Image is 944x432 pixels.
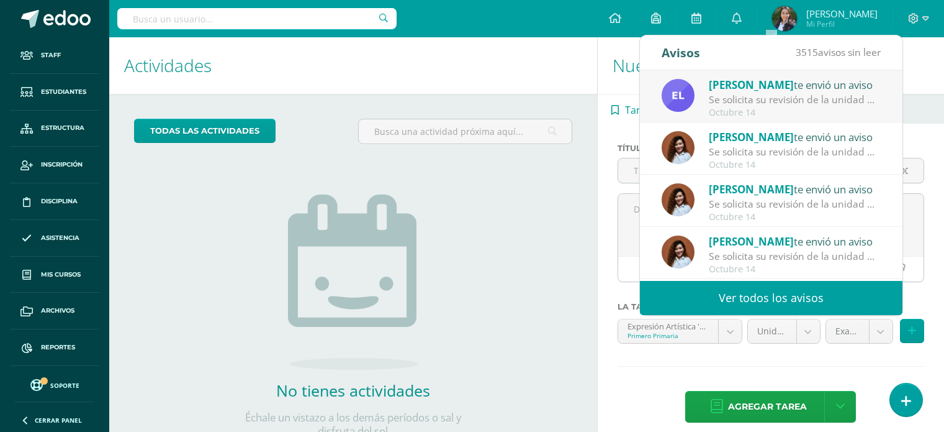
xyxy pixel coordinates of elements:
[806,7,878,20] span: [PERSON_NAME]
[709,234,794,249] span: [PERSON_NAME]
[15,376,94,393] a: Soporte
[709,233,881,249] div: te envió un aviso
[709,249,881,264] div: Se solicita su revisión de la unidad Unidad 2 para el curso Science Primero Primaria 'B': http://...
[640,281,902,315] a: Ver todos los avisos
[618,302,924,311] label: La tarea se asignará a:
[709,182,794,196] span: [PERSON_NAME]
[10,329,99,366] a: Reportes
[41,233,79,243] span: Asistencia
[709,76,881,93] div: te envió un aviso
[50,381,79,390] span: Soporte
[618,159,739,183] input: Título
[748,319,820,343] a: Unidad 4
[709,197,881,211] div: Se solicita su revisión de la unidad Unidad 1 para el curso Science Primero Primaria 'C': http://...
[10,74,99,111] a: Estudiantes
[662,236,695,269] img: 47a9b768856deb1d6798624157c06d12.png
[10,147,99,183] a: Inscripción
[662,183,695,216] img: 47a9b768856deb1d6798624157c06d12.png
[41,87,86,97] span: Estudiantes
[662,79,695,112] img: dfcc8ca51f4511573bdd5ae644cef23e.png
[10,220,99,257] a: Asistencia
[10,37,99,74] a: Staff
[35,416,82,425] span: Cerrar panel
[772,6,797,31] img: a691fb3229d55866dc4a4c80c723f905.png
[41,270,81,280] span: Mis cursos
[826,319,892,343] a: Examen (30.0%)
[709,78,794,92] span: [PERSON_NAME]
[10,257,99,293] a: Mis cursos
[709,129,881,145] div: te envió un aviso
[662,35,700,70] div: Avisos
[796,45,881,59] span: avisos sin leer
[41,50,61,60] span: Staff
[41,196,78,206] span: Disciplina
[625,95,652,125] span: Tarea
[10,111,99,147] a: Estructura
[41,123,84,133] span: Estructura
[618,144,740,153] label: Título:
[627,331,709,340] div: Primero Primaria
[709,212,881,223] div: Octubre 14
[709,93,881,107] div: Se solicita su revisión de la unidad Unidad 3 para el curso Matemáticas Segundo Primaria 'C': htt...
[124,37,582,94] h1: Actividades
[618,319,742,343] a: Expresión Artística 'compound--Expresión Artística'Primero Primaria
[709,160,881,170] div: Octubre 14
[10,293,99,329] a: Archivos
[728,392,807,422] span: Agregar tarea
[709,264,881,275] div: Octubre 14
[709,145,881,159] div: Se solicita su revisión de la unidad Unidad 2 para el curso Science Primero Primaria 'C': http://...
[709,181,881,197] div: te envió un aviso
[598,94,665,124] a: Tarea
[835,319,860,343] span: Examen (30.0%)
[806,19,878,29] span: Mi Perfil
[662,131,695,164] img: 47a9b768856deb1d6798624157c06d12.png
[757,319,787,343] span: Unidad 4
[41,160,83,170] span: Inscripción
[627,319,709,331] div: Expresión Artística 'compound--Expresión Artística'
[229,380,477,401] h2: No tienes actividades
[41,342,75,352] span: Reportes
[613,37,929,94] h1: Nueva actividad
[288,195,418,370] img: no_activities.png
[41,306,74,316] span: Archivos
[10,183,99,220] a: Disciplina
[117,8,397,29] input: Busca un usuario...
[134,119,276,143] a: todas las Actividades
[796,45,818,59] span: 3515
[359,119,572,144] input: Busca una actividad próxima aquí...
[709,108,881,118] div: Octubre 14
[709,130,794,144] span: [PERSON_NAME]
